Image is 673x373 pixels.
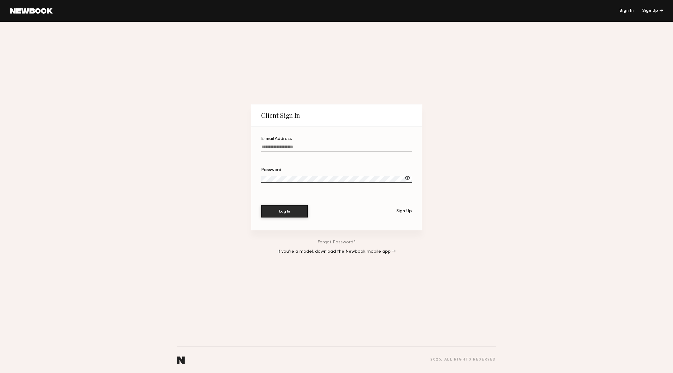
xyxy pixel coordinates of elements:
a: Forgot Password? [317,240,356,245]
div: 2025 , all rights reserved [430,358,496,362]
button: Log In [261,205,308,218]
div: Client Sign In [261,112,300,119]
input: Password [261,176,412,183]
input: E-mail Address [261,145,412,152]
div: Sign Up [642,9,663,13]
div: Sign Up [396,209,412,213]
a: Sign In [619,9,634,13]
a: If you’re a model, download the Newbook mobile app → [277,250,396,254]
div: Password [261,168,412,172]
div: E-mail Address [261,137,412,141]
